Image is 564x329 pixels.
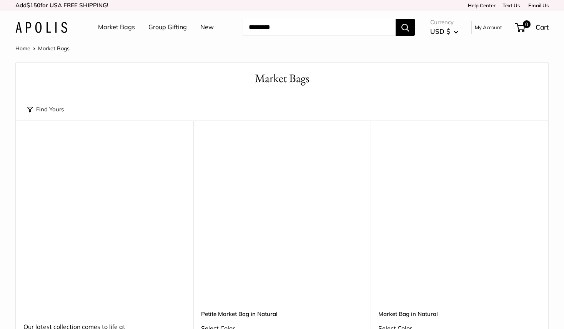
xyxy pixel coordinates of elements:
[38,45,70,52] span: Market Bags
[27,104,64,115] button: Find Yours
[523,20,531,28] span: 0
[15,43,70,53] nav: Breadcrumb
[465,2,496,8] a: Help Center
[526,2,549,8] a: Email Us
[15,45,30,52] a: Home
[200,21,214,33] a: New
[27,2,40,9] span: $150
[378,140,541,302] a: Market Bag in NaturalMarket Bag in Natural
[396,19,415,36] button: Search
[201,140,363,302] a: Petite Market Bag in NaturalPetite Market Bag in Natural
[430,25,458,38] button: USD $
[98,21,135,33] a: Market Bags
[15,22,67,33] img: Apolis
[378,309,541,318] a: Market Bag in Natural
[536,23,549,31] span: Cart
[148,21,187,33] a: Group Gifting
[430,27,450,35] span: USD $
[475,23,502,32] a: My Account
[27,70,537,87] h1: Market Bags
[502,2,520,8] a: Text Us
[516,21,549,33] a: 0 Cart
[243,19,396,36] input: Search...
[201,309,363,318] a: Petite Market Bag in Natural
[430,17,458,28] span: Currency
